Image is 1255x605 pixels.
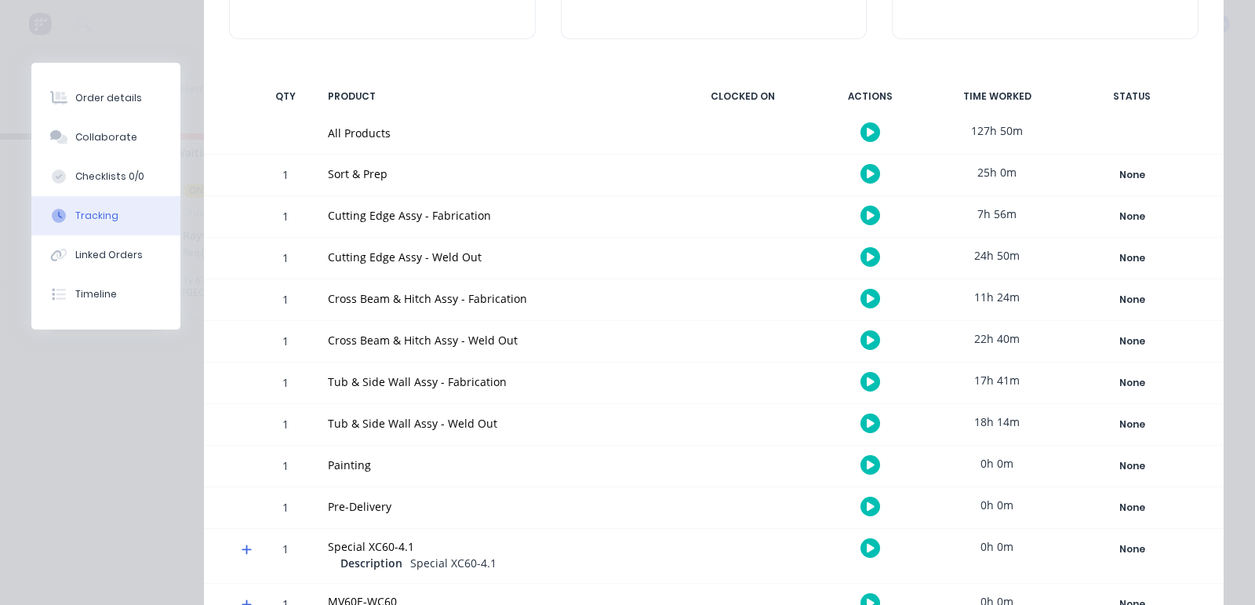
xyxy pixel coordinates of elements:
button: Tracking [31,196,180,235]
div: Cutting Edge Assy - Weld Out [328,249,665,265]
div: 1 [262,240,309,279]
div: 18h 14m [938,404,1056,439]
span: Special XC60-4.1 [410,556,497,570]
div: Sort & Prep [328,166,665,182]
div: 17h 41m [938,363,1056,398]
div: 1 [262,323,309,362]
div: 11h 24m [938,279,1056,315]
div: Checklists 0/0 [75,169,144,184]
div: 0h 0m [938,529,1056,564]
div: Tub & Side Wall Assy - Fabrication [328,374,665,390]
button: None [1075,206,1189,228]
button: Order details [31,78,180,118]
div: 1 [262,448,309,487]
div: 1 [262,531,309,583]
div: Cross Beam & Hitch Assy - Weld Out [328,332,665,348]
button: None [1075,247,1189,269]
div: 22h 40m [938,321,1056,356]
div: 0h 0m [938,487,1056,523]
div: CLOCKED ON [684,80,802,113]
button: Checklists 0/0 [31,157,180,196]
div: Timeline [75,287,117,301]
button: None [1075,164,1189,186]
div: None [1075,331,1188,352]
div: PRODUCT [318,80,675,113]
div: 25h 0m [938,155,1056,190]
div: 1 [262,365,309,403]
div: 24h 50m [938,238,1056,273]
div: 7h 56m [938,196,1056,231]
div: 1 [262,406,309,445]
div: Linked Orders [75,248,143,262]
div: None [1075,497,1188,518]
div: QTY [262,80,309,113]
button: None [1075,289,1189,311]
button: Collaborate [31,118,180,157]
div: 1 [262,282,309,320]
div: 1 [262,490,309,528]
button: None [1075,414,1189,436]
span: Description [340,555,402,571]
div: None [1075,290,1188,310]
div: All Products [328,125,665,141]
div: TIME WORKED [938,80,1056,113]
div: STATUS [1065,80,1199,113]
div: Cross Beam & Hitch Assy - Fabrication [328,290,665,307]
div: 0h 0m [938,446,1056,481]
button: None [1075,372,1189,394]
button: None [1075,455,1189,477]
div: None [1075,165,1188,185]
button: None [1075,330,1189,352]
div: Collaborate [75,130,137,144]
div: Tracking [75,209,118,223]
button: None [1075,538,1189,560]
div: Pre-Delivery [328,498,665,515]
div: Tub & Side Wall Assy - Weld Out [328,415,665,432]
div: None [1075,456,1188,476]
div: 1 [262,199,309,237]
button: Timeline [31,275,180,314]
div: Order details [75,91,142,105]
div: None [1075,539,1188,559]
div: None [1075,373,1188,393]
div: Cutting Edge Assy - Fabrication [328,207,665,224]
button: Linked Orders [31,235,180,275]
div: Special XC60-4.1 [328,538,665,555]
button: None [1075,497,1189,519]
div: ACTIONS [811,80,929,113]
div: Painting [328,457,665,473]
div: 127h 50m [938,113,1056,148]
div: None [1075,206,1188,227]
div: None [1075,414,1188,435]
div: 1 [262,157,309,195]
div: None [1075,248,1188,268]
